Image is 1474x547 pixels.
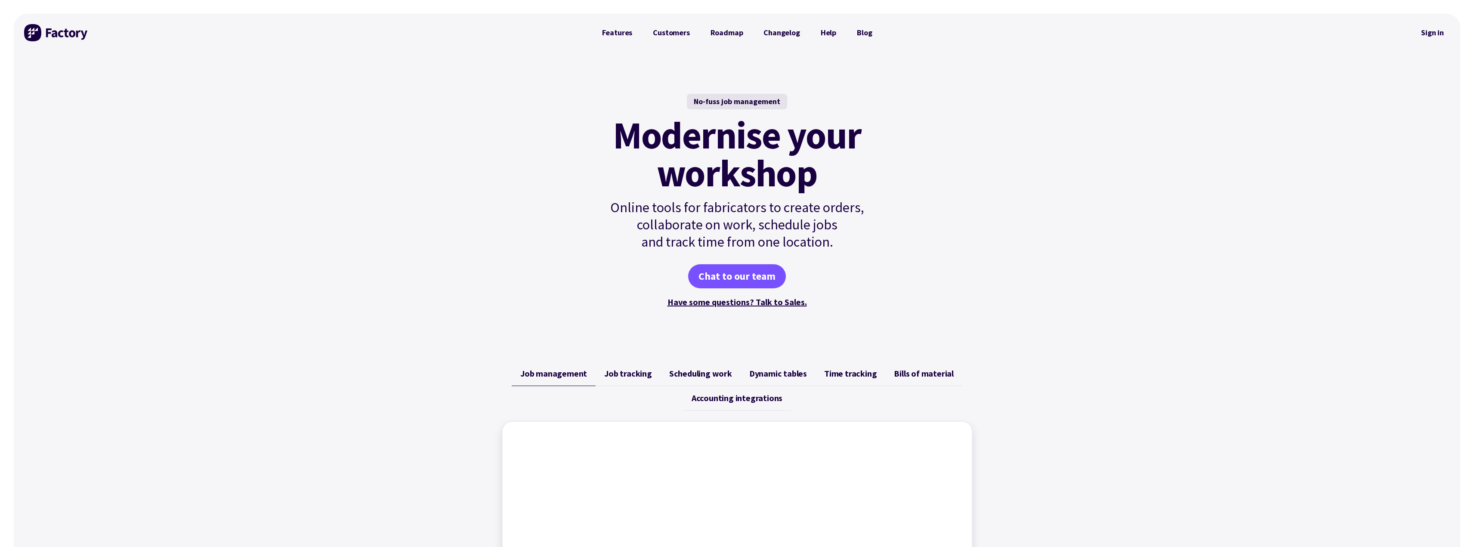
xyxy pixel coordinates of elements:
[1415,23,1450,43] a: Sign in
[592,24,883,41] nav: Primary Navigation
[669,368,732,379] span: Scheduling work
[700,24,754,41] a: Roadmap
[520,368,587,379] span: Job management
[592,199,883,250] p: Online tools for fabricators to create orders, collaborate on work, schedule jobs and track time ...
[688,264,786,288] a: Chat to our team
[1415,23,1450,43] nav: Secondary Navigation
[692,393,782,403] span: Accounting integrations
[687,94,787,109] div: No-fuss job management
[749,368,807,379] span: Dynamic tables
[604,368,652,379] span: Job tracking
[613,116,861,192] mark: Modernise your workshop
[894,368,954,379] span: Bills of material
[753,24,810,41] a: Changelog
[592,24,643,41] a: Features
[847,24,882,41] a: Blog
[810,24,847,41] a: Help
[643,24,700,41] a: Customers
[24,24,89,41] img: Factory
[667,297,807,307] a: Have some questions? Talk to Sales.
[824,368,877,379] span: Time tracking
